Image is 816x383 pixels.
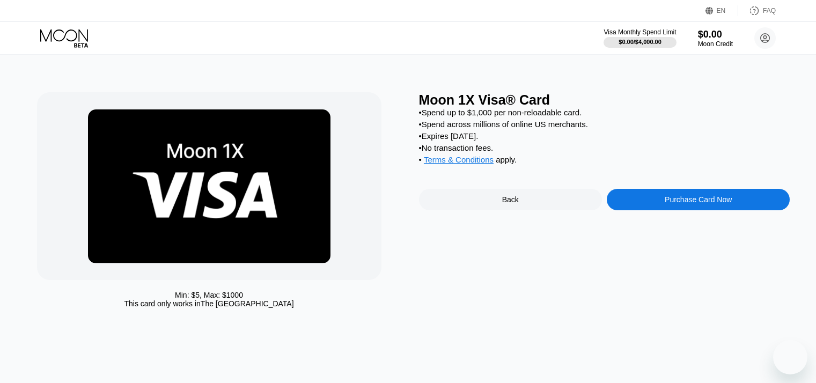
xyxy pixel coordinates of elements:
div: Back [419,189,602,210]
div: EN [717,7,726,14]
iframe: Button to launch messaging window [773,340,807,374]
div: Terms & Conditions [424,155,494,167]
div: Visa Monthly Spend Limit$0.00/$4,000.00 [604,28,676,48]
div: Moon Credit [698,40,733,48]
div: • Spend across millions of online US merchants. [419,120,790,129]
div: EN [705,5,738,16]
div: This card only works in The [GEOGRAPHIC_DATA] [124,299,293,308]
span: Terms & Conditions [424,155,494,164]
div: Purchase Card Now [665,195,732,204]
div: Purchase Card Now [607,189,790,210]
div: FAQ [763,7,776,14]
div: • No transaction fees. [419,143,790,152]
div: Visa Monthly Spend Limit [604,28,676,36]
div: Back [502,195,519,204]
div: • apply . [419,155,790,167]
div: Moon 1X Visa® Card [419,92,790,108]
div: • Expires [DATE]. [419,131,790,141]
div: $0.00 / $4,000.00 [619,39,661,45]
div: Min: $ 5 , Max: $ 1000 [175,291,243,299]
div: • Spend up to $1,000 per non-reloadable card. [419,108,790,117]
div: $0.00Moon Credit [698,29,733,48]
div: FAQ [738,5,776,16]
div: $0.00 [698,29,733,40]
